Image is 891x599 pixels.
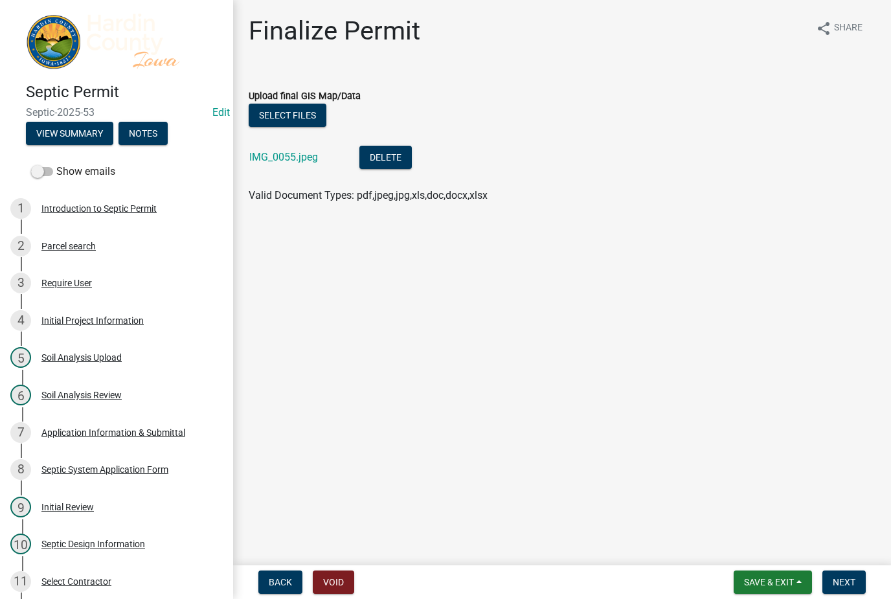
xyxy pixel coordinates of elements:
div: Soil Analysis Upload [41,353,122,362]
span: Septic-2025-53 [26,106,207,119]
div: 7 [10,422,31,443]
div: Soil Analysis Review [41,390,122,400]
button: Select files [249,104,326,127]
div: 4 [10,310,31,331]
div: 11 [10,571,31,592]
span: Share [834,21,863,36]
div: 2 [10,236,31,256]
label: Upload final GIS Map/Data [249,92,361,101]
img: Hardin County, Iowa [26,14,212,69]
div: 6 [10,385,31,405]
div: Application Information & Submittal [41,428,185,437]
div: 9 [10,497,31,517]
wm-modal-confirm: Delete Document [359,152,412,164]
div: Select Contractor [41,577,111,586]
a: IMG_0055.jpeg [249,151,318,163]
button: View Summary [26,122,113,145]
a: Edit [212,106,230,119]
button: Save & Exit [734,571,812,594]
h4: Septic Permit [26,83,223,102]
label: Show emails [31,164,115,179]
button: Notes [118,122,168,145]
div: 5 [10,347,31,368]
i: share [816,21,831,36]
wm-modal-confirm: Summary [26,130,113,140]
button: Void [313,571,354,594]
div: 1 [10,198,31,219]
div: 8 [10,459,31,480]
button: shareShare [806,16,873,41]
div: 10 [10,534,31,554]
wm-modal-confirm: Edit Application Number [212,106,230,119]
div: Septic System Application Form [41,465,168,474]
h1: Finalize Permit [249,16,420,47]
span: Next [833,577,855,587]
div: Parcel search [41,242,96,251]
div: 3 [10,273,31,293]
button: Delete [359,146,412,169]
div: Require User [41,278,92,288]
span: Save & Exit [744,577,794,587]
div: Initial Review [41,503,94,512]
div: Initial Project Information [41,316,144,325]
button: Next [822,571,866,594]
span: Valid Document Types: pdf,jpeg,jpg,xls,doc,docx,xlsx [249,189,488,201]
wm-modal-confirm: Notes [118,130,168,140]
span: Back [269,577,292,587]
button: Back [258,571,302,594]
div: Septic Design Information [41,539,145,548]
div: Introduction to Septic Permit [41,204,157,213]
